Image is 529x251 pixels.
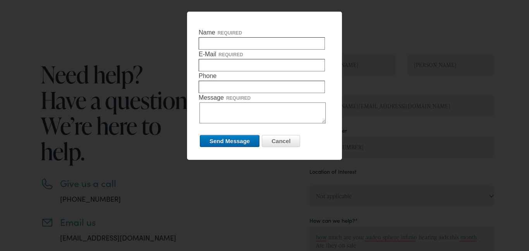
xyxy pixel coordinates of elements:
input: Send Message [200,135,259,147]
input: Namerequired [199,37,325,50]
label: Message [199,93,330,123]
label: E-Mail [199,50,330,71]
label: Name [199,28,330,50]
span: required [218,52,243,57]
input: Phone [199,81,325,93]
span: required [226,95,251,101]
input: E-Mailrequired [199,59,325,71]
label: Phone [199,71,330,93]
textarea: Messagerequired [199,102,326,123]
input: Cancel [262,135,300,147]
span: required [218,30,242,36]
